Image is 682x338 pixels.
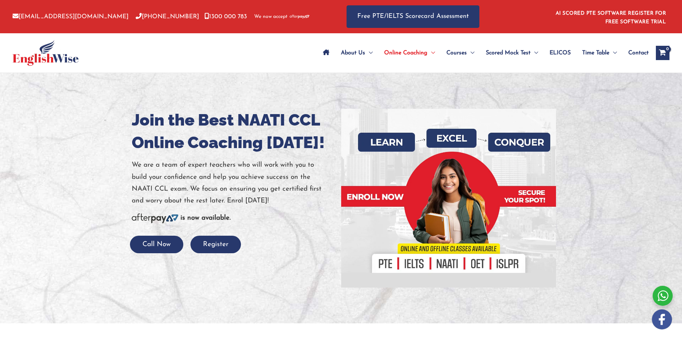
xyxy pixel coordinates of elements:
[486,40,531,65] span: Scored Mock Test
[480,40,544,65] a: Scored Mock TestMenu Toggle
[254,13,287,20] span: We now accept
[204,14,247,20] a: 1300 000 783
[13,40,79,66] img: cropped-ew-logo
[652,309,672,329] img: white-facebook.png
[467,40,474,65] span: Menu Toggle
[551,5,669,28] aside: Header Widget 1
[136,14,199,20] a: [PHONE_NUMBER]
[365,40,373,65] span: Menu Toggle
[544,40,576,65] a: ELICOS
[341,40,365,65] span: About Us
[347,5,479,28] a: Free PTE/IELTS Scorecard Assessment
[130,236,183,253] button: Call Now
[576,40,623,65] a: Time TableMenu Toggle
[132,214,178,223] img: Afterpay-Logo
[656,46,669,60] a: View Shopping Cart, empty
[13,14,129,20] a: [EMAIL_ADDRESS][DOMAIN_NAME]
[132,159,336,207] p: We are a team of expert teachers who will work with you to build your confidence and help you ach...
[446,40,467,65] span: Courses
[384,40,427,65] span: Online Coaching
[427,40,435,65] span: Menu Toggle
[628,40,649,65] span: Contact
[180,215,231,221] b: is now available.
[335,40,378,65] a: About UsMenu Toggle
[190,241,241,248] a: Register
[190,236,241,253] button: Register
[556,11,666,25] a: AI SCORED PTE SOFTWARE REGISTER FOR FREE SOFTWARE TRIAL
[290,15,309,19] img: Afterpay-Logo
[623,40,649,65] a: Contact
[531,40,538,65] span: Menu Toggle
[550,40,571,65] span: ELICOS
[609,40,617,65] span: Menu Toggle
[130,241,183,248] a: Call Now
[378,40,441,65] a: Online CoachingMenu Toggle
[132,109,336,154] h1: Join the Best NAATI CCL Online Coaching [DATE]!
[582,40,609,65] span: Time Table
[317,40,649,65] nav: Site Navigation: Main Menu
[441,40,480,65] a: CoursesMenu Toggle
